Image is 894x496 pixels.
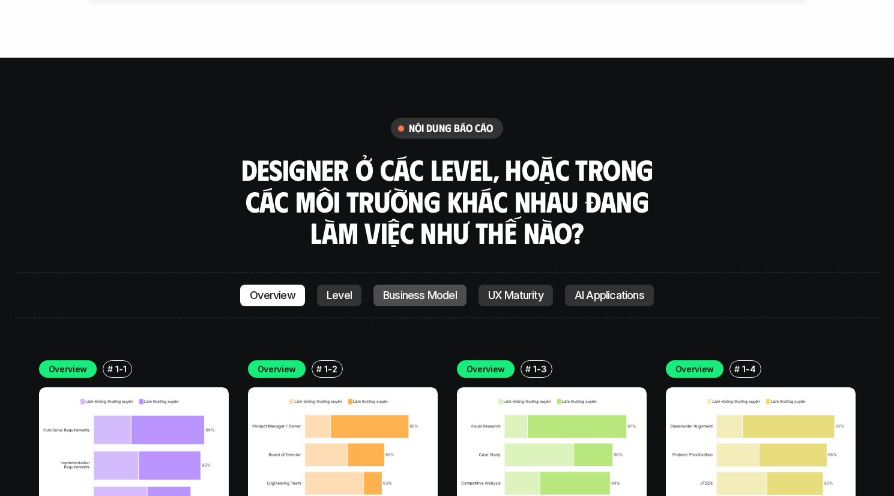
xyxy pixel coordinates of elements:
p: Overview [258,363,297,375]
h6: # [107,364,113,374]
p: Overview [49,363,88,375]
a: UX Maturity [479,285,553,306]
p: AI Applications [575,289,644,301]
h6: nội dung báo cáo [409,121,494,135]
p: 1-1 [115,363,126,375]
p: Overview [467,363,506,375]
h6: # [734,364,740,374]
p: Overview [250,289,295,301]
h6: # [525,364,531,374]
p: Business Model [383,289,457,301]
a: Business Model [373,285,467,306]
p: 1-2 [324,363,337,375]
a: Level [317,285,361,306]
a: Overview [240,285,305,306]
p: Level [327,289,352,301]
h3: Designer ở các level, hoặc trong các môi trường khác nhau đang làm việc như thế nào? [237,154,657,249]
p: UX Maturity [488,289,543,301]
p: 1-4 [742,363,755,375]
h6: # [316,364,322,374]
p: Overview [675,363,714,375]
p: 1-3 [533,363,546,375]
a: AI Applications [565,285,654,306]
